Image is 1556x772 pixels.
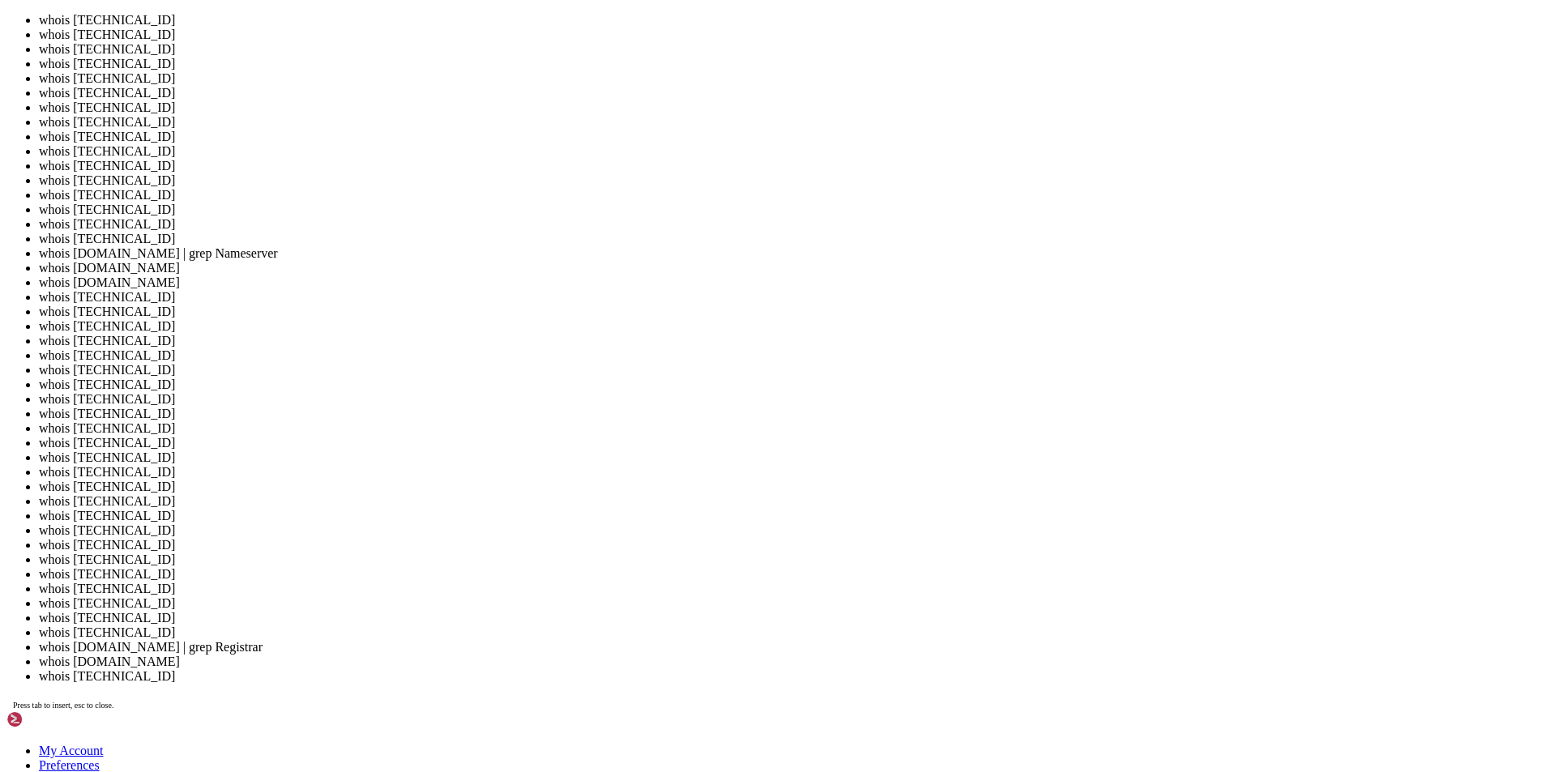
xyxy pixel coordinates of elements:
[39,173,1550,188] li: whois [TECHNICAL_ID]
[6,612,1345,626] x-row: PING [TECHNICAL_ID] ([TECHNICAL_ID]) 56(84) bytes of data.
[39,596,1550,611] li: whois [TECHNICAL_ID]
[6,654,1345,668] x-row: 1584 packets transmitted, 0 received, 100% packet loss, time 1623835ms
[39,188,1550,203] li: whois [TECHNICAL_ID]
[39,758,100,772] a: Preferences
[39,305,1550,319] li: whois [TECHNICAL_ID]
[39,275,1550,290] li: whois [DOMAIN_NAME]
[39,567,1550,582] li: whois [TECHNICAL_ID]
[39,246,1550,261] li: whois [DOMAIN_NAME] | grep Nameserver
[6,351,1345,365] x-row: nic-hdl: RT6550-RIPE
[6,406,1345,420] x-row: source: RIPE
[39,582,1550,596] li: whois [TECHNICAL_ID]
[6,213,1345,227] x-row: created: [DATE]T17:27:35Z
[6,103,1345,117] x-row: phone: [PHONE_NUMBER]
[6,433,1345,447] x-row: % Information related to '[TECHNICAL_ID][URL]'
[6,158,1345,172] x-row: mnt-ref: RIPE-NCC-HM-MNT
[6,681,1345,695] x-row: root@vps130383:~# whoi
[39,159,1550,173] li: whois [TECHNICAL_ID]
[6,6,1345,20] x-row: org-name: [PERSON_NAME]
[6,282,1345,296] x-row: address: Str. [PERSON_NAME] nr. 62, bl 32 sc b ap 1
[6,475,1345,488] x-row: origin: AS205275
[39,28,1550,42] li: whois [TECHNICAL_ID]
[6,309,1345,323] x-row: address: [GEOGRAPHIC_DATA]
[39,392,1550,407] li: whois [TECHNICAL_ID]
[39,655,1550,669] li: whois [DOMAIN_NAME]
[6,711,100,727] img: Shellngn
[39,480,1550,494] li: whois [TECHNICAL_ID]
[6,227,1345,241] x-row: last-modified: [DATE]T13:26:54Z
[6,89,1345,103] x-row: address: [GEOGRAPHIC_DATA]
[6,34,1345,48] x-row: org-type: LIR
[39,450,1550,465] li: whois [TECHNICAL_ID]
[39,669,1550,684] li: whois [TECHNICAL_ID]
[39,348,1550,363] li: whois [TECHNICAL_ID]
[39,509,1550,523] li: whois [TECHNICAL_ID]
[39,100,1550,115] li: whois [TECHNICAL_ID]
[6,530,1345,544] x-row: source: RIPE
[39,611,1550,625] li: whois [TECHNICAL_ID]
[6,296,1345,309] x-row: address: 520081
[39,334,1550,348] li: whois [TECHNICAL_ID]
[6,461,1345,475] x-row: route: [URL]
[6,144,1345,158] x-row: abuse-c: AR34598-RIPE
[6,599,1345,612] x-row: root@vps130383:~# ping [TECHNICAL_ID]
[39,130,1550,144] li: whois [TECHNICAL_ID]
[6,130,1345,144] x-row: tech-c: RT6550-RIPE
[6,268,1345,282] x-row: person: [PERSON_NAME]
[6,172,1345,186] x-row: mnt-ref: ro-romargsrl-1-mnt
[13,701,113,710] span: Press tab to insert, esc to close.
[39,42,1550,57] li: whois [TECHNICAL_ID]
[6,516,1345,530] x-row: last-modified: [DATE]T12:23:57Z
[6,392,1345,406] x-row: last-modified: [DATE]T17:27:35Z
[6,20,1345,34] x-row: country: RO
[6,557,1345,571] x-row: % This query was served by the RIPE Database Query Service version 1.119 (DEXTER)
[39,363,1550,377] li: whois [TECHNICAL_ID]
[6,365,1345,378] x-row: mnt-by: ro-romargsrl-1-mnt
[6,48,1345,62] x-row: address: Str. [PERSON_NAME] [PERSON_NAME]. 1
[39,640,1550,655] li: whois [DOMAIN_NAME] | grep Registrar
[6,502,1345,516] x-row: created: [DATE]T12:23:57Z
[39,377,1550,392] li: whois [TECHNICAL_ID]
[6,241,1345,254] x-row: source: RIPE # Filtered
[39,523,1550,538] li: whois [TECHNICAL_ID]
[39,421,1550,436] li: whois [TECHNICAL_ID]
[156,681,163,695] div: (22, 49)
[6,378,1345,392] x-row: created: [DATE]T17:27:34Z
[39,261,1550,275] li: whois [DOMAIN_NAME]
[39,744,104,757] a: My Account
[6,62,1345,75] x-row: address: 500446
[39,319,1550,334] li: whois [TECHNICAL_ID]
[39,86,1550,100] li: whois [TECHNICAL_ID]
[6,640,1345,654] x-row: --- [TECHNICAL_ID] ping statistics ---
[6,117,1345,130] x-row: admin-c: RT6550-RIPE
[39,13,1550,28] li: whois [TECHNICAL_ID]
[6,323,1345,337] x-row: address: [GEOGRAPHIC_DATA]
[6,199,1345,213] x-row: mnt-by: ro-romargsrl-1-mnt
[39,57,1550,71] li: whois [TECHNICAL_ID]
[6,626,1345,640] x-row: ^C
[39,115,1550,130] li: whois [TECHNICAL_ID]
[39,625,1550,640] li: whois [TECHNICAL_ID]
[39,552,1550,567] li: whois [TECHNICAL_ID]
[6,75,1345,89] x-row: address: Brasov
[6,186,1345,199] x-row: mnt-by: RIPE-NCC-HM-MNT
[6,488,1345,502] x-row: mnt-by: ro-romargsrl-1-mnt
[39,232,1550,246] li: whois [TECHNICAL_ID]
[39,290,1550,305] li: whois [TECHNICAL_ID]
[6,337,1345,351] x-row: phone: [PHONE_NUMBER]
[39,144,1550,159] li: whois [TECHNICAL_ID]
[39,203,1550,217] li: whois [TECHNICAL_ID]
[39,436,1550,450] li: whois [TECHNICAL_ID]
[39,407,1550,421] li: whois [TECHNICAL_ID]
[39,71,1550,86] li: whois [TECHNICAL_ID]
[39,217,1550,232] li: whois [TECHNICAL_ID]
[39,494,1550,509] li: whois [TECHNICAL_ID]
[39,538,1550,552] li: whois [TECHNICAL_ID]
[39,465,1550,480] li: whois [TECHNICAL_ID]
